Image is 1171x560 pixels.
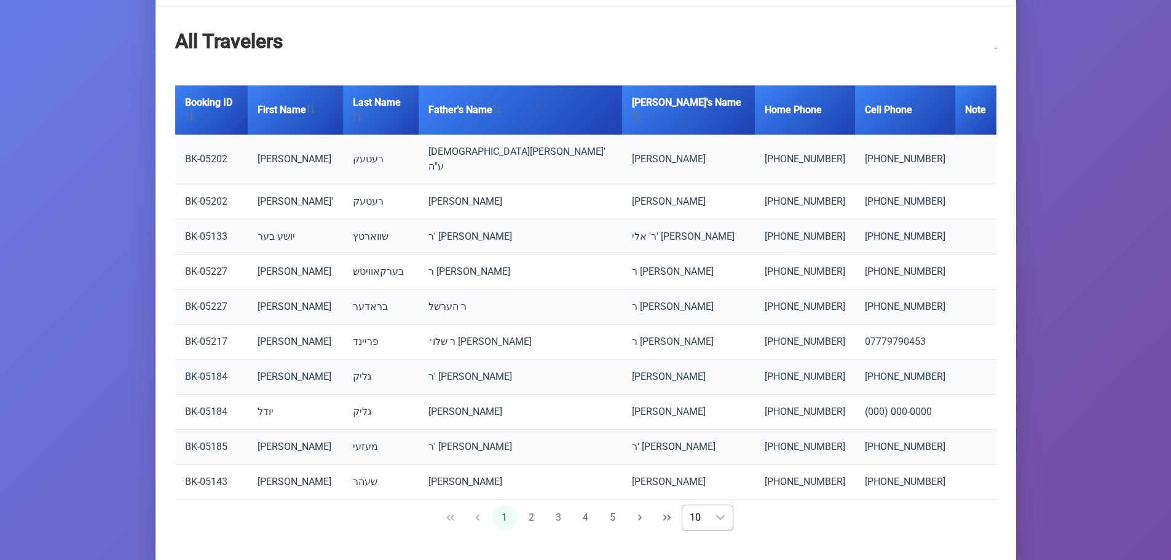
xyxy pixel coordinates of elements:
[185,371,227,382] a: BK-05184
[855,465,955,500] td: [PHONE_NUMBER]
[755,360,855,395] td: [PHONE_NUMBER]
[708,505,733,530] div: dropdown trigger
[343,135,419,184] td: רעטעק
[755,219,855,254] td: [PHONE_NUMBER]
[175,26,283,56] h2: All Travelers
[755,85,855,135] th: Home Phone
[622,290,755,325] td: ר [PERSON_NAME]
[185,266,227,277] a: BK-05227
[622,465,755,500] td: [PERSON_NAME]
[248,135,343,184] td: [PERSON_NAME]
[546,505,571,530] button: 3
[248,465,343,500] td: [PERSON_NAME]
[855,430,955,465] td: [PHONE_NUMBER]
[248,219,343,254] td: יושע בער
[855,135,955,184] td: [PHONE_NUMBER]
[175,85,248,135] th: Booking ID
[185,476,227,487] a: BK-05143
[248,254,343,290] td: [PERSON_NAME]
[185,153,227,165] a: BK-05202
[419,430,622,465] td: ר' [PERSON_NAME]
[343,325,419,360] td: פריינד
[622,184,755,219] td: [PERSON_NAME]
[855,184,955,219] td: [PHONE_NUMBER]
[622,325,755,360] td: ר [PERSON_NAME]
[343,290,419,325] td: בראדער
[622,360,755,395] td: [PERSON_NAME]
[855,395,955,430] td: (000) 000-0000
[419,184,622,219] td: [PERSON_NAME]
[343,465,419,500] td: שעהר
[574,505,598,530] button: 4
[343,219,419,254] td: שווארטץ
[601,505,625,530] button: 5
[755,395,855,430] td: [PHONE_NUMBER]
[419,465,622,500] td: [PERSON_NAME]
[855,254,955,290] td: [PHONE_NUMBER]
[855,360,955,395] td: [PHONE_NUMBER]
[343,360,419,395] td: גליק
[248,325,343,360] td: [PERSON_NAME]
[755,325,855,360] td: [PHONE_NUMBER]
[185,231,227,242] a: BK-05133
[622,254,755,290] td: ר [PERSON_NAME]
[755,430,855,465] td: [PHONE_NUMBER]
[955,85,996,135] th: Note
[755,135,855,184] td: [PHONE_NUMBER]
[185,336,227,347] a: BK-05217
[343,184,419,219] td: רעטעק
[419,135,622,184] td: [DEMOGRAPHIC_DATA][PERSON_NAME]' ע"ה
[419,395,622,430] td: [PERSON_NAME]
[248,85,343,135] th: First Name
[622,395,755,430] td: [PERSON_NAME]
[755,290,855,325] td: [PHONE_NUMBER]
[419,360,622,395] td: ר' [PERSON_NAME]
[855,325,955,360] td: 07779790453
[755,465,855,500] td: [PHONE_NUMBER]
[248,360,343,395] td: [PERSON_NAME]
[185,301,227,312] a: BK-05227
[622,219,755,254] td: ר' אלי' [PERSON_NAME]
[419,290,622,325] td: ר הערשל
[855,85,955,135] th: Cell Phone
[519,505,544,530] button: 2
[185,406,227,417] a: BK-05184
[248,430,343,465] td: [PERSON_NAME]
[622,430,755,465] td: ר' [PERSON_NAME]
[419,219,622,254] td: ר' [PERSON_NAME]
[343,85,419,135] th: Last Name
[682,505,708,530] span: Rows per page
[622,135,755,184] td: [PERSON_NAME]
[628,505,652,530] button: Next Page
[343,430,419,465] td: מעזעי
[343,395,419,430] td: גליק
[419,325,622,360] td: ר שלו׳ [PERSON_NAME]
[755,184,855,219] td: [PHONE_NUMBER]
[248,290,343,325] td: [PERSON_NAME]
[855,219,955,254] td: [PHONE_NUMBER]
[248,395,343,430] td: יודל
[655,505,679,530] button: Last Page
[755,254,855,290] td: [PHONE_NUMBER]
[419,254,622,290] td: ר [PERSON_NAME]
[622,85,755,135] th: [PERSON_NAME]'s Name
[343,254,419,290] td: בערקאוויטש
[492,505,517,530] button: 1
[855,290,955,325] td: [PHONE_NUMBER]
[248,184,343,219] td: [PERSON_NAME]'
[185,195,227,207] a: BK-05202
[185,441,227,452] a: BK-05185
[419,85,622,135] th: Father's Name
